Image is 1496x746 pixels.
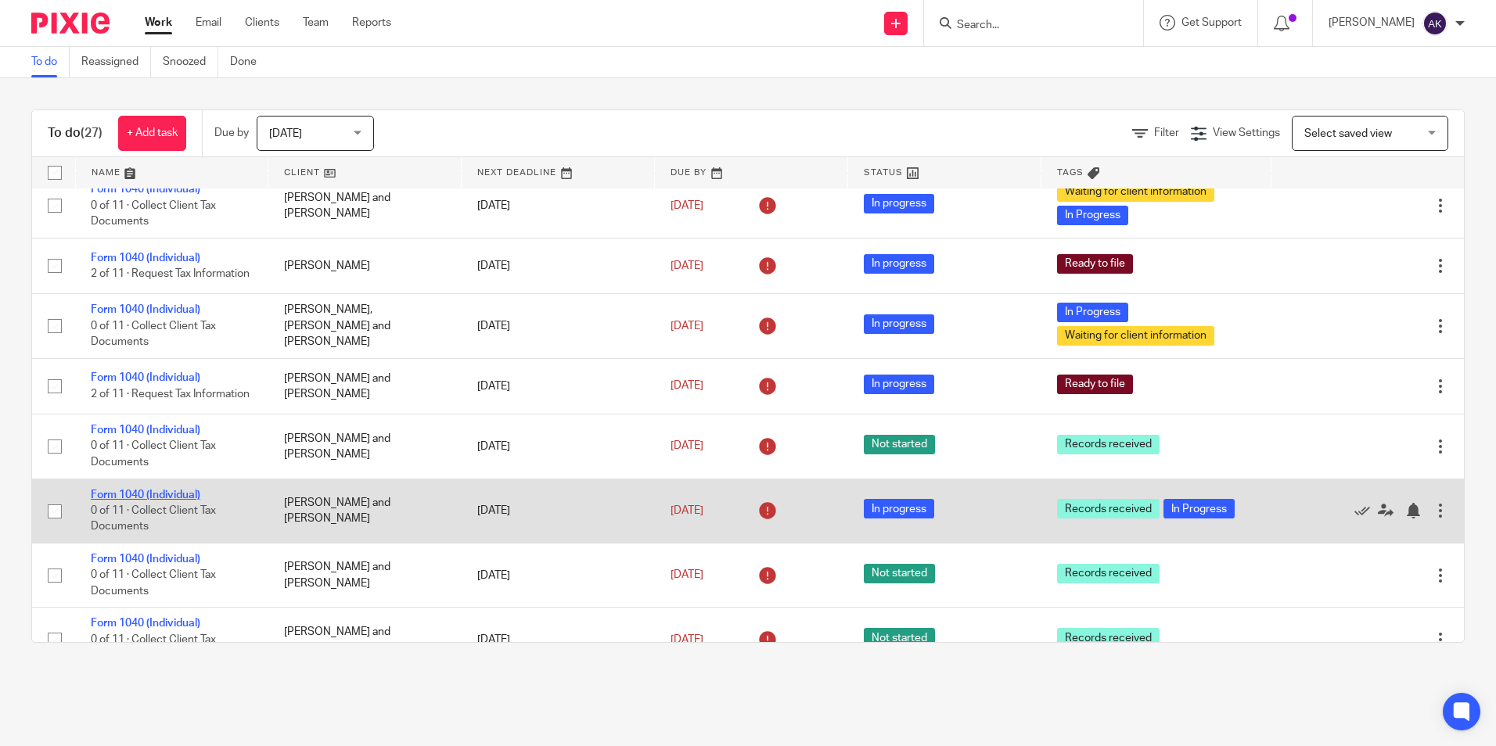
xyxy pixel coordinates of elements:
[91,184,200,195] a: Form 1040 (Individual)
[81,127,102,139] span: (27)
[671,200,703,211] span: [DATE]
[268,414,462,479] td: [PERSON_NAME] and [PERSON_NAME]
[1057,564,1160,583] span: Records received
[1057,499,1160,518] span: Records received
[81,47,151,77] a: Reassigned
[91,321,216,348] span: 0 of 11 · Collect Client Tax Documents
[864,435,935,454] span: Not started
[1304,128,1392,139] span: Select saved view
[1329,15,1415,30] p: [PERSON_NAME]
[31,47,70,77] a: To do
[462,414,655,479] td: [DATE]
[1057,303,1128,322] span: In Progress
[1422,11,1447,36] img: svg%3E
[91,554,200,565] a: Form 1040 (Individual)
[462,543,655,608] td: [DATE]
[1181,17,1242,28] span: Get Support
[352,15,391,30] a: Reports
[1163,499,1235,518] span: In Progress
[671,381,703,392] span: [DATE]
[269,128,302,139] span: [DATE]
[91,268,250,279] span: 2 of 11 · Request Tax Information
[303,15,329,30] a: Team
[1057,182,1214,202] span: Waiting for client information
[268,238,462,293] td: [PERSON_NAME]
[864,564,935,583] span: Not started
[864,499,934,518] span: In progress
[118,116,186,151] a: + Add task
[91,389,250,400] span: 2 of 11 · Request Tax Information
[268,294,462,358] td: [PERSON_NAME], [PERSON_NAME] and [PERSON_NAME]
[31,13,110,34] img: Pixie
[268,543,462,608] td: [PERSON_NAME] and [PERSON_NAME]
[145,15,172,30] a: Work
[462,294,655,358] td: [DATE]
[230,47,268,77] a: Done
[268,174,462,238] td: [PERSON_NAME] and [PERSON_NAME]
[48,125,102,142] h1: To do
[196,15,221,30] a: Email
[671,321,703,332] span: [DATE]
[671,634,703,645] span: [DATE]
[91,634,216,662] span: 0 of 11 · Collect Client Tax Documents
[462,479,655,543] td: [DATE]
[462,608,655,672] td: [DATE]
[91,441,216,468] span: 0 of 11 · Collect Client Tax Documents
[671,441,703,452] span: [DATE]
[462,358,655,414] td: [DATE]
[91,570,216,597] span: 0 of 11 · Collect Client Tax Documents
[1057,326,1214,346] span: Waiting for client information
[1057,375,1133,394] span: Ready to file
[1057,435,1160,454] span: Records received
[268,479,462,543] td: [PERSON_NAME] and [PERSON_NAME]
[1057,628,1160,647] span: Records received
[864,375,934,394] span: In progress
[671,505,703,516] span: [DATE]
[671,570,703,581] span: [DATE]
[1354,503,1378,518] a: Mark as done
[671,260,703,271] span: [DATE]
[268,358,462,414] td: [PERSON_NAME] and [PERSON_NAME]
[91,425,200,436] a: Form 1040 (Individual)
[91,200,216,228] span: 0 of 11 · Collect Client Tax Documents
[864,628,935,647] span: Not started
[214,125,249,141] p: Due by
[864,194,934,213] span: In progress
[1057,254,1133,274] span: Ready to file
[245,15,279,30] a: Clients
[163,47,218,77] a: Snoozed
[864,254,934,274] span: In progress
[91,253,200,264] a: Form 1040 (Individual)
[268,608,462,672] td: [PERSON_NAME] and [PERSON_NAME]
[1154,127,1179,138] span: Filter
[91,618,200,629] a: Form 1040 (Individual)
[1057,168,1084,177] span: Tags
[91,304,200,315] a: Form 1040 (Individual)
[1213,127,1280,138] span: View Settings
[91,490,200,500] a: Form 1040 (Individual)
[91,505,216,533] span: 0 of 11 · Collect Client Tax Documents
[1057,206,1128,225] span: In Progress
[91,372,200,383] a: Form 1040 (Individual)
[462,174,655,238] td: [DATE]
[864,314,934,334] span: In progress
[955,19,1096,33] input: Search
[462,238,655,293] td: [DATE]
